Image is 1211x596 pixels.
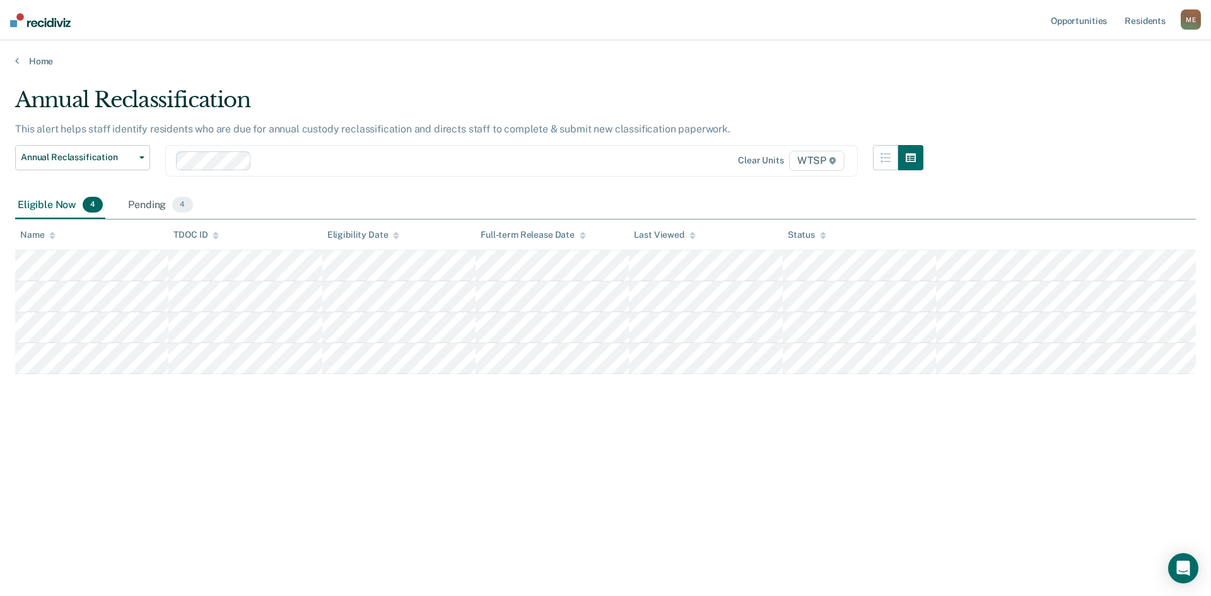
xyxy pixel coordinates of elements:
[327,230,400,240] div: Eligibility Date
[173,230,219,240] div: TDOC ID
[15,87,923,123] div: Annual Reclassification
[1181,9,1201,30] button: ME
[126,192,195,219] div: Pending4
[634,230,695,240] div: Last Viewed
[83,197,103,213] span: 4
[789,151,845,171] span: WTSP
[15,56,1196,67] a: Home
[21,152,134,163] span: Annual Reclassification
[1181,9,1201,30] div: M E
[788,230,826,240] div: Status
[15,145,150,170] button: Annual Reclassification
[15,123,730,135] p: This alert helps staff identify residents who are due for annual custody reclassification and dir...
[15,192,105,219] div: Eligible Now4
[10,13,71,27] img: Recidiviz
[481,230,586,240] div: Full-term Release Date
[738,155,784,166] div: Clear units
[172,197,192,213] span: 4
[1168,553,1198,583] div: Open Intercom Messenger
[20,230,56,240] div: Name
